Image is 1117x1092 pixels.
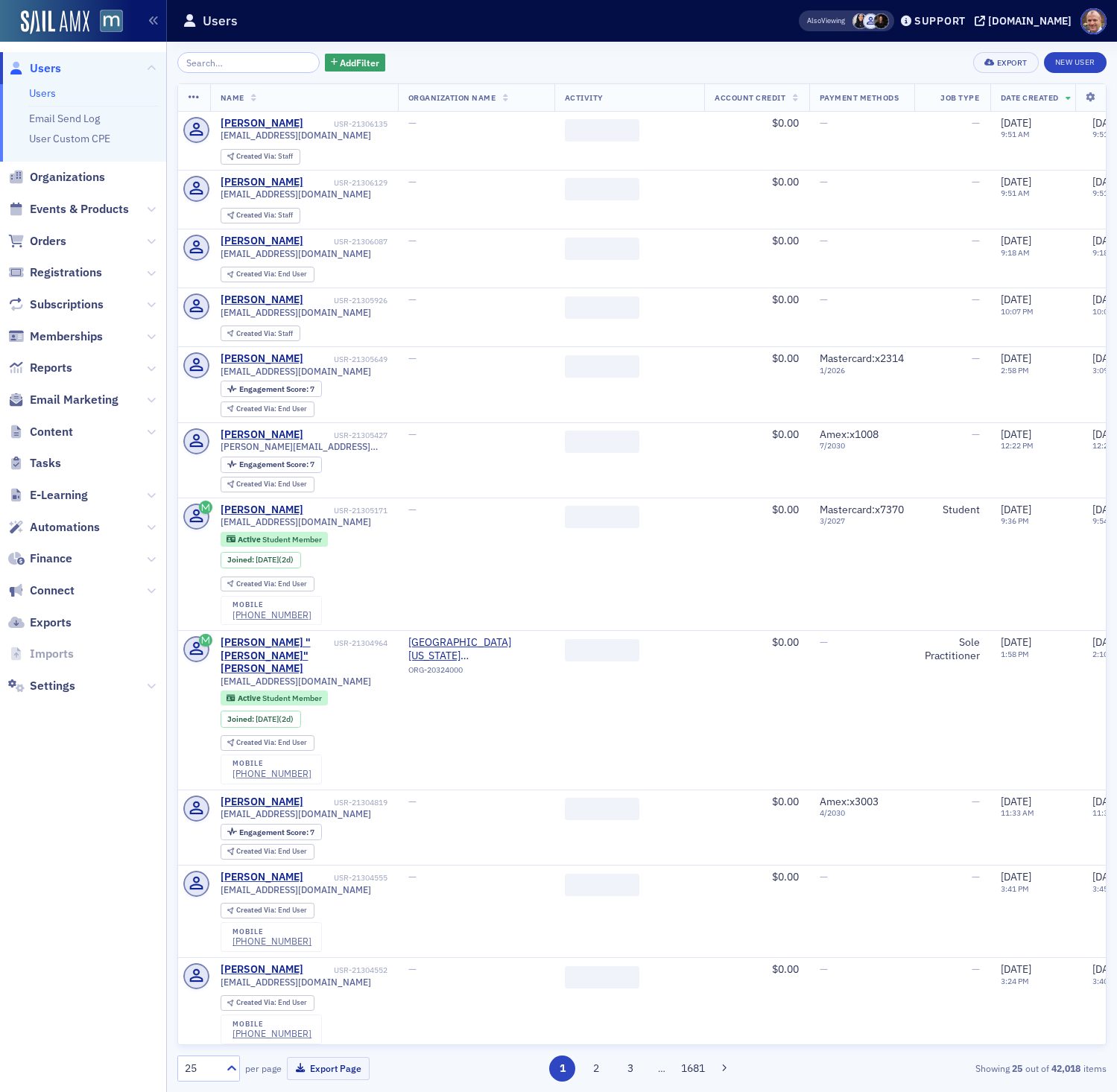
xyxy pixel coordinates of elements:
div: Created Via: Staff [221,326,300,341]
span: Student Member [262,534,322,545]
a: [PERSON_NAME] "[PERSON_NAME]" [PERSON_NAME] [221,636,332,676]
div: mobile [232,759,311,768]
span: ‌ [565,639,639,661]
span: 1 / 2026 [820,366,904,375]
a: Users [29,86,56,100]
img: SailAMX [100,10,123,33]
span: $0.00 [772,870,799,883]
div: [PERSON_NAME] [221,235,303,248]
time: 12:22 PM [1001,440,1034,451]
span: Created Via : [236,997,278,1007]
span: [DATE] [1001,293,1031,306]
span: [EMAIL_ADDRESS][DOMAIN_NAME] [221,516,371,527]
div: Joined: 2025-09-13 00:00:00 [221,552,301,568]
span: $0.00 [772,293,799,306]
div: mobile [232,1020,311,1029]
span: — [972,175,980,188]
div: [DOMAIN_NAME] [988,14,1072,28]
div: USR-21304819 [306,798,387,807]
div: End User [236,480,307,489]
span: 3 / 2027 [820,516,904,526]
span: Created Via : [236,269,278,279]
div: USR-21305427 [306,431,387,440]
div: [PERSON_NAME] [221,428,303,442]
span: Lauren McDonough [873,13,889,29]
a: Automations [8,519,100,536]
span: — [820,635,828,649]
label: per page [245,1061,282,1075]
span: … [651,1061,672,1075]
span: Reports [30,360,72,376]
a: Registrations [8,264,102,281]
a: [PHONE_NUMBER] [232,768,311,779]
span: $0.00 [772,116,799,130]
span: [DATE] [1001,795,1031,808]
a: [PERSON_NAME] [221,117,303,130]
button: 1 [549,1056,575,1082]
input: Search… [177,52,320,73]
span: [DATE] [1001,352,1031,365]
span: Active [238,534,262,545]
span: Payment Methods [820,92,899,103]
div: End User [236,999,307,1007]
div: Engagement Score: 7 [221,824,322,840]
span: — [408,234,417,247]
a: [PHONE_NUMBER] [232,1028,311,1039]
span: ‌ [565,966,639,988]
div: Created Via: End User [221,903,314,918]
div: [PERSON_NAME] [221,504,303,517]
a: [PERSON_NAME] [221,293,303,307]
span: Orders [30,233,66,250]
span: [DATE] [256,714,279,724]
span: $0.00 [772,503,799,516]
span: ‌ [565,355,639,378]
span: Joined : [227,714,256,724]
span: [DATE] [1001,635,1031,649]
span: Created Via : [236,479,278,489]
div: mobile [232,927,311,936]
div: Staff [236,153,293,161]
div: [PERSON_NAME] [221,796,303,809]
span: ‌ [565,296,639,319]
span: [DATE] [256,554,279,565]
a: [PHONE_NUMBER] [232,936,311,947]
img: SailAMX [21,10,89,34]
span: Created Via : [236,404,278,413]
span: — [972,870,980,883]
div: End User [236,907,307,915]
button: AddFilter [325,54,386,72]
span: [DATE] [1001,503,1031,516]
span: 7 / 2030 [820,441,904,451]
time: 2:58 PM [1001,365,1029,375]
span: E-Learning [30,487,88,504]
span: Date Created [1001,92,1059,103]
div: [PERSON_NAME] [221,352,303,366]
span: Activity [565,92,604,103]
div: Created Via: End User [221,477,314,492]
span: — [820,293,828,306]
time: 3:41 PM [1001,883,1029,894]
span: Active [238,693,262,703]
div: [PERSON_NAME] [221,176,303,189]
div: End User [236,405,307,413]
span: Tasks [30,455,61,472]
a: Active Student Member [227,534,321,544]
span: Created Via : [236,905,278,915]
div: 7 [239,828,314,837]
a: Active Student Member [227,693,321,703]
div: Active: Active: Student Member [221,532,329,547]
span: $0.00 [772,352,799,365]
span: — [972,234,980,247]
div: Created Via: End User [221,267,314,282]
a: Content [8,424,73,440]
time: 10:07 PM [1001,306,1034,317]
a: [GEOGRAPHIC_DATA][US_STATE] ([GEOGRAPHIC_DATA], [GEOGRAPHIC_DATA]) [408,636,544,662]
a: Connect [8,582,75,599]
div: 7 [239,460,314,469]
span: [EMAIL_ADDRESS][DOMAIN_NAME] [221,307,371,318]
time: 9:18 AM [1001,247,1030,258]
a: Users [8,60,61,77]
button: [DOMAIN_NAME] [975,16,1077,26]
span: Name [221,92,244,103]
